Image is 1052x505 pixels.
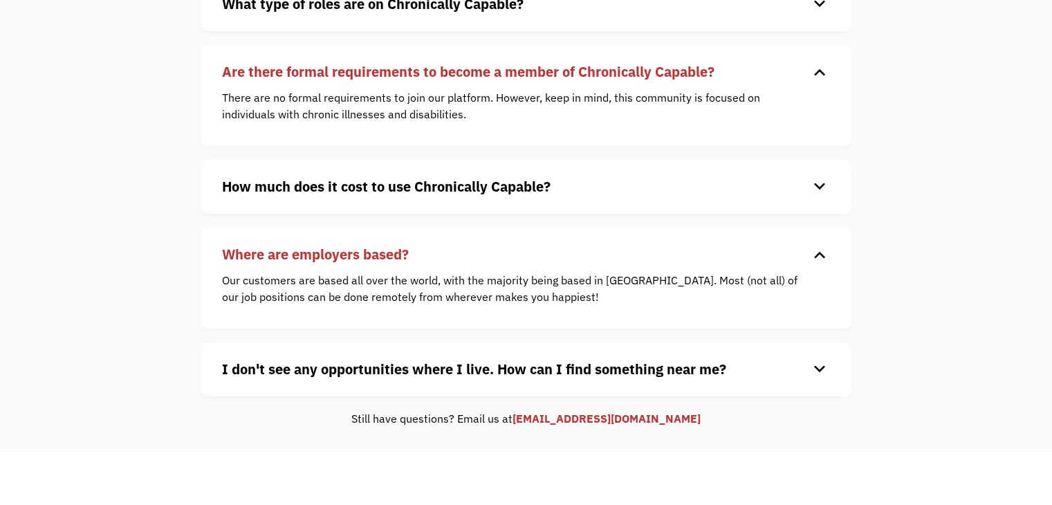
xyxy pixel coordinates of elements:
strong: Are there formal requirements to become a member of Chronically Capable? [222,62,714,81]
p: There are no formal requirements to join our platform. However, keep in mind, this community is f... [222,89,810,122]
strong: I don't see any opportunities where I live. How can I find something near me? [222,360,726,378]
strong: Where are employers based? [222,245,409,264]
strong: How much does it cost to use Chronically Capable? [222,177,551,196]
div: keyboard_arrow_down [809,359,831,380]
a: [EMAIL_ADDRESS][DOMAIN_NAME] [513,412,701,425]
div: Still have questions? Email us at [201,410,851,427]
div: keyboard_arrow_down [809,176,831,197]
div: keyboard_arrow_down [809,244,831,265]
div: keyboard_arrow_down [809,62,831,82]
p: Our customers are based all over the world, with the majority being based in [GEOGRAPHIC_DATA]. M... [222,272,810,305]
